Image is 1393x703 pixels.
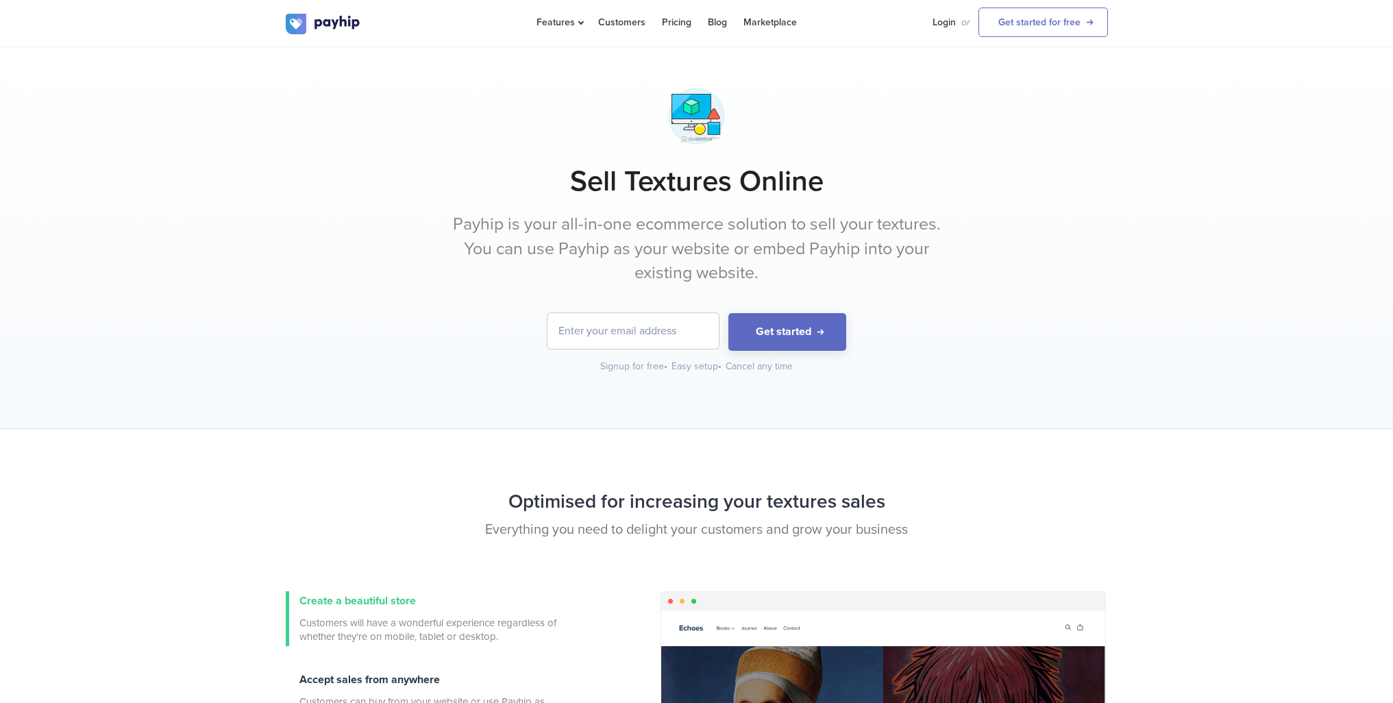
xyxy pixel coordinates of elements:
[537,16,582,28] span: Features
[286,484,1108,520] h2: Optimised for increasing your textures sales
[664,360,667,372] span: •
[978,8,1108,37] a: Get started for free
[671,360,723,373] div: Easy setup
[718,360,722,372] span: •
[440,212,954,286] p: Payhip is your all-in-one ecommerce solution to sell your textures. You can use Payhip as your we...
[726,360,793,373] div: Cancel any time
[299,673,440,687] span: Accept sales from anywhere
[600,360,669,373] div: Signup for free
[286,164,1108,199] h1: Sell Textures Online
[286,14,361,34] img: logo.svg
[662,82,731,151] img: 3-d-modelling-kd8zrslvaqhb9dwtmvsj2m.png
[286,591,560,646] a: Create a beautiful store Customers will have a wonderful experience regardless of whether they're...
[299,616,560,643] span: Customers will have a wonderful experience regardless of whether they're on mobile, tablet or des...
[286,520,1108,540] p: Everything you need to delight your customers and grow your business
[547,313,719,349] input: Enter your email address
[299,594,416,608] span: Create a beautiful store
[728,313,846,351] button: Get started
